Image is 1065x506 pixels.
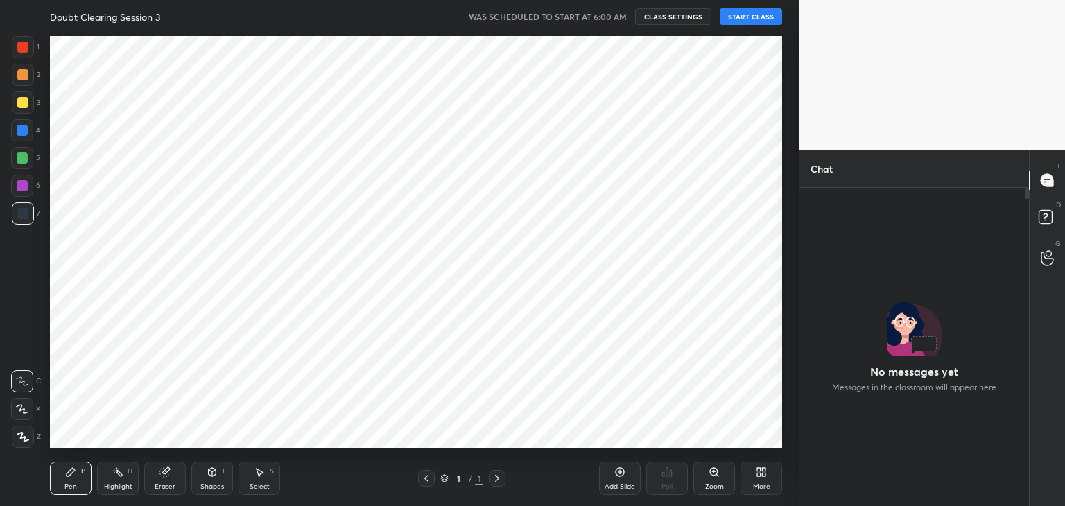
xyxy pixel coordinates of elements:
div: 1 [12,36,40,58]
div: X [11,398,41,420]
div: / [468,474,472,482]
div: H [128,468,132,475]
button: START CLASS [720,8,782,25]
div: S [270,468,274,475]
div: C [11,370,41,392]
div: 2 [12,64,40,86]
div: Select [250,483,270,490]
div: Z [12,426,41,448]
div: 1 [475,472,483,485]
div: 1 [451,474,465,482]
div: Highlight [104,483,132,490]
div: Zoom [705,483,724,490]
div: Pen [64,483,77,490]
button: CLASS SETTINGS [635,8,711,25]
div: 7 [12,202,40,225]
div: Shapes [200,483,224,490]
div: P [81,468,85,475]
h5: WAS SCHEDULED TO START AT 6:00 AM [469,10,627,23]
div: 5 [11,147,40,169]
div: Eraser [155,483,175,490]
p: D [1056,200,1061,210]
div: 4 [11,119,40,141]
div: 3 [12,91,40,114]
div: 6 [11,175,40,197]
p: Chat [799,150,844,187]
div: More [753,483,770,490]
div: L [223,468,227,475]
p: T [1057,161,1061,171]
div: Add Slide [605,483,635,490]
p: G [1055,238,1061,249]
h4: Doubt Clearing Session 3 [50,10,160,24]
